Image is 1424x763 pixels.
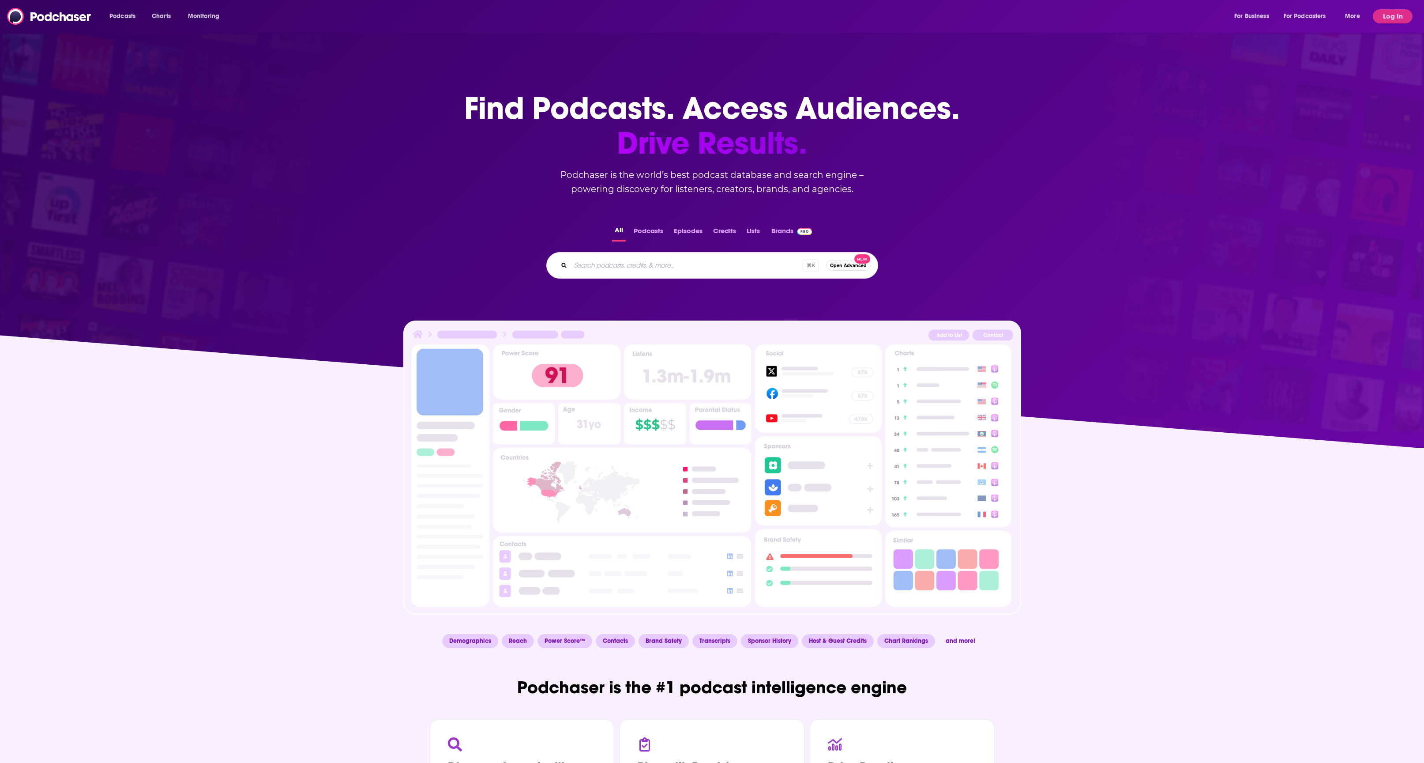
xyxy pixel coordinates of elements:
[830,263,867,268] span: Open Advanced
[415,348,486,584] img: Podcast Insights Sidebar
[596,634,635,648] span: Contacts
[493,344,620,400] img: Podcast Insights Power score
[741,634,798,648] span: Sponsor History
[631,224,666,242] button: Podcasts
[671,224,705,242] button: Episodes
[430,676,995,698] h2: Podchaser is the #1 podcast intelligence engine
[502,634,534,648] span: Reach
[464,126,960,161] span: Drive Results.
[571,258,803,272] input: Search podcasts, credits, & more...
[188,10,219,23] span: Monitoring
[692,634,737,648] span: Transcripts
[1284,10,1326,23] span: For Podcasters
[639,634,689,648] span: Brand Safety
[755,436,881,525] img: Podcast Sponsors
[146,9,176,23] a: Charts
[885,344,1011,527] img: Podcast Insights Charts
[109,10,135,23] span: Podcasts
[537,634,592,648] span: Power Score™
[1228,9,1280,23] button: open menu
[803,259,819,272] span: ⌘ K
[558,403,620,444] img: Podcast Insights Age
[493,536,752,607] img: Podcast Insights Contacts
[797,228,812,235] img: Podchaser Pro
[690,403,752,444] img: Podcast Insights Parental Status
[854,254,870,264] span: New
[624,344,751,400] img: Podcast Insights Listens
[7,8,92,25] img: Podchaser - Follow, Share and Rate Podcasts
[1345,10,1360,23] span: More
[546,252,878,279] div: Search podcasts, credits, & more...
[1234,10,1269,23] span: For Business
[493,448,752,532] img: Podcast Insights Countries
[744,224,763,242] button: Lists
[442,634,498,648] span: Demographics
[624,403,686,444] img: Podcast Insights Income
[759,533,878,593] img: Podcast Insights Brand Safety
[103,9,147,23] button: open menu
[152,10,171,23] span: Charts
[826,260,871,271] button: Open AdvancedNew
[182,9,231,23] button: open menu
[802,634,874,648] span: Host & Guest Credits
[536,168,889,196] h2: Podchaser is the world’s best podcast database and search engine – powering discovery for listene...
[755,344,881,433] img: Podcast Socials
[464,91,960,161] h1: Find Podcasts. Access Audiences.
[493,403,555,444] img: Podcast Insights Gender
[1339,9,1371,23] button: open menu
[877,634,935,648] span: Chart Rankings
[771,224,812,242] a: BrandsPodchaser Pro
[889,534,1008,593] img: Podcast Insights Similar Podcasts
[411,329,1013,344] img: Podcast Insights Header
[612,224,626,242] button: All
[1373,9,1413,23] button: Log In
[1278,9,1339,23] button: open menu
[939,634,982,648] span: and more!
[710,224,739,242] button: Credits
